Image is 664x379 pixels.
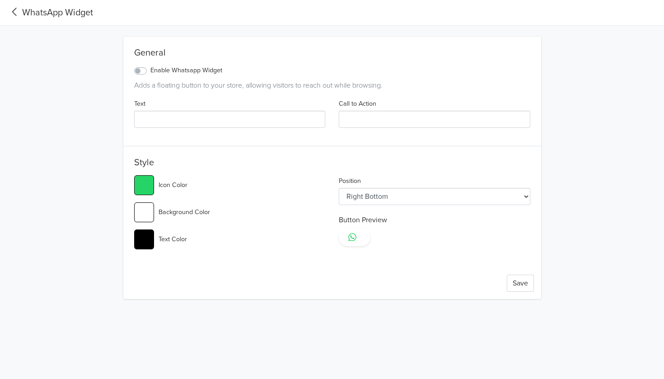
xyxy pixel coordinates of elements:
[134,80,530,91] div: Adds a floating button to your store, allowing visitors to reach out while browsing.
[339,216,530,225] h6: Button Preview
[134,99,145,109] label: Text
[159,180,187,190] label: Icon Color
[507,275,534,292] button: Save
[134,47,530,62] div: General
[159,234,187,244] label: Text Color
[7,6,93,19] a: WhatsApp Widget
[339,176,361,186] label: Position
[150,66,222,75] label: Enable Whatsapp Widget
[134,157,530,172] h5: Style
[339,99,376,109] label: Call to Action
[159,207,210,217] label: Background Color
